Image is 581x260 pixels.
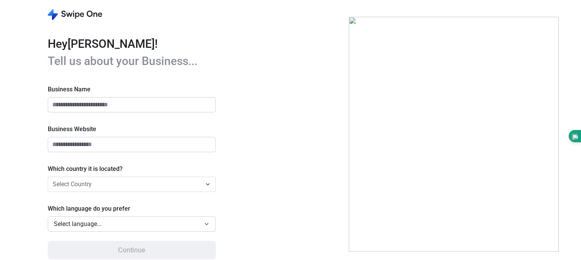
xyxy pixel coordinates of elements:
span: Hey [PERSON_NAME] ! [48,35,216,70]
span: Business Website [48,125,216,134]
button: Continue [48,241,216,259]
span: Which country it is located? [48,164,216,174]
span: Select Country [53,180,92,189]
span: Select language... [54,219,102,229]
span: Which language do you prefer [48,204,216,213]
span: Business Name [48,85,216,94]
span: Tell us about your Business... [48,54,197,68]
